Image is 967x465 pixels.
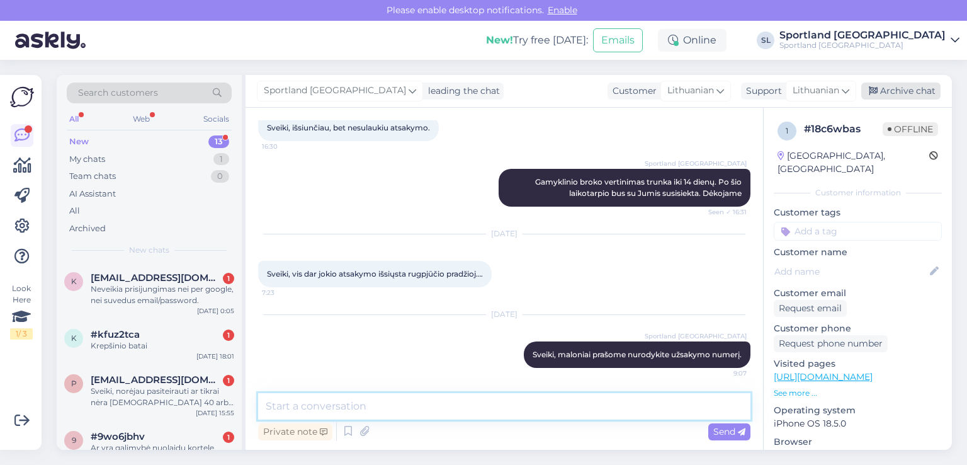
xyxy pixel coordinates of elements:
[67,111,81,127] div: All
[779,30,946,40] div: Sportland [GEOGRAPHIC_DATA]
[774,322,942,335] p: Customer phone
[91,284,234,306] div: Neveikia prisijungimas nei per google, nei suvedus email/password.
[130,111,152,127] div: Web
[78,86,158,100] span: Search customers
[71,333,77,343] span: k
[774,435,942,449] p: Browser
[223,375,234,386] div: 1
[608,84,657,98] div: Customer
[645,159,747,168] span: Sportland [GEOGRAPHIC_DATA]
[774,335,888,352] div: Request phone number
[91,386,234,408] div: Sveiki, norėjau pasiteirauti ar tikrai nėra [DEMOGRAPHIC_DATA] 40 arba 40,5 dydžio? Gal nusimato ...
[544,4,581,16] span: Enable
[262,288,309,297] span: 7:23
[533,350,742,359] span: Sveiki, maloniai prašome nurodykite užsakymo numerį.
[211,170,229,183] div: 0
[10,328,33,340] div: 1 / 3
[223,432,234,443] div: 1
[69,188,116,200] div: AI Assistant
[10,85,34,109] img: Askly Logo
[658,29,727,52] div: Online
[91,374,222,386] span: petkeviciutesarune@gmail.com
[699,369,747,378] span: 9:07
[486,33,588,48] div: Try free [DATE]:
[774,287,942,300] p: Customer email
[201,111,232,127] div: Socials
[778,149,929,176] div: [GEOGRAPHIC_DATA], [GEOGRAPHIC_DATA]
[197,306,234,316] div: [DATE] 0:05
[69,135,89,148] div: New
[91,431,145,442] span: #9wo6jbhv
[699,207,747,217] span: Seen ✓ 16:31
[223,273,234,284] div: 1
[196,408,234,418] div: [DATE] 15:55
[793,84,839,98] span: Lithuanian
[593,28,643,52] button: Emails
[774,371,873,382] a: [URL][DOMAIN_NAME]
[71,277,77,286] span: k
[774,206,942,219] p: Customer tags
[91,329,140,340] span: #kfuz2tca
[262,142,309,151] span: 16:30
[91,340,234,352] div: Krepšinio batai
[774,357,942,370] p: Visited pages
[713,426,745,437] span: Send
[196,352,234,361] div: [DATE] 18:01
[267,269,483,278] span: Sveiki, vis dar jokio atsakymo išsiųsta rugpjūčio pradžioj….
[72,435,76,445] span: 9
[258,309,750,320] div: [DATE]
[535,177,744,198] span: Gamyklinio broko vertinimas trunka iki 14 dienų. Po šio laikotarpio bus su Jumis susisiekta. Dėko...
[91,272,222,284] span: kaltenytmonika3@gmail.com
[213,153,229,166] div: 1
[786,126,788,135] span: 1
[757,32,774,49] div: SL
[774,187,942,198] div: Customer information
[69,153,105,166] div: My chats
[10,283,33,340] div: Look Here
[667,84,714,98] span: Lithuanian
[486,34,513,46] b: New!
[774,404,942,417] p: Operating system
[774,417,942,430] p: iPhone OS 18.5.0
[774,222,942,241] input: Add a tag
[267,123,430,132] span: Sveiki, išsiunčiau, bet nesulaukiu atsakymo.
[774,387,942,399] p: See more ...
[208,135,229,148] div: 13
[91,442,234,465] div: Ar yra galimybė nuolaidų kortelę pridėti prie google wallet
[779,30,959,50] a: Sportland [GEOGRAPHIC_DATA]Sportland [GEOGRAPHIC_DATA]
[258,423,332,440] div: Private note
[645,331,747,341] span: Sportland [GEOGRAPHIC_DATA]
[779,40,946,50] div: Sportland [GEOGRAPHIC_DATA]
[69,205,80,217] div: All
[71,379,77,388] span: p
[774,246,942,259] p: Customer name
[741,84,782,98] div: Support
[223,330,234,341] div: 1
[264,84,406,98] span: Sportland [GEOGRAPHIC_DATA]
[69,170,116,183] div: Team chats
[804,122,883,137] div: # 18c6wbas
[774,449,942,462] p: Safari 380.0.788317806
[774,300,847,317] div: Request email
[861,83,941,100] div: Archive chat
[129,244,169,256] span: New chats
[423,84,500,98] div: leading the chat
[883,122,938,136] span: Offline
[258,228,750,239] div: [DATE]
[774,265,927,278] input: Add name
[69,222,106,235] div: Archived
